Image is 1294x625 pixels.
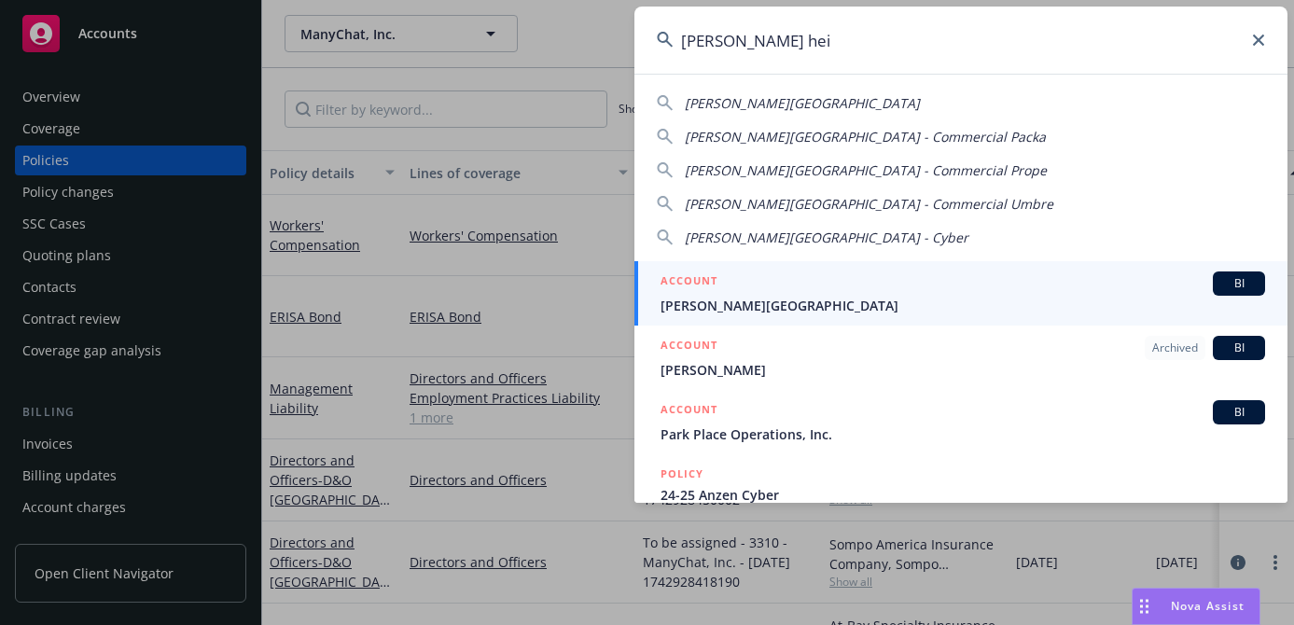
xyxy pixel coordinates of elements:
h5: ACCOUNT [661,400,717,423]
span: [PERSON_NAME][GEOGRAPHIC_DATA] [661,296,1265,315]
button: Nova Assist [1132,588,1260,625]
a: ACCOUNTBI[PERSON_NAME][GEOGRAPHIC_DATA] [634,261,1287,326]
span: [PERSON_NAME][GEOGRAPHIC_DATA] - Commercial Prope [685,161,1047,179]
span: Nova Assist [1171,598,1245,614]
a: POLICY24-25 Anzen Cyber [634,454,1287,535]
a: ACCOUNTBIPark Place Operations, Inc. [634,390,1287,454]
span: Park Place Operations, Inc. [661,424,1265,444]
h5: ACCOUNT [661,336,717,358]
a: ACCOUNTArchivedBI[PERSON_NAME] [634,326,1287,390]
span: [PERSON_NAME] [661,360,1265,380]
span: [PERSON_NAME][GEOGRAPHIC_DATA] - Cyber [685,229,968,246]
span: [PERSON_NAME][GEOGRAPHIC_DATA] - Commercial Umbre [685,195,1053,213]
span: BI [1220,340,1258,356]
span: [PERSON_NAME][GEOGRAPHIC_DATA] [685,94,920,112]
div: Drag to move [1133,589,1156,624]
span: Archived [1152,340,1198,356]
span: BI [1220,275,1258,292]
input: Search... [634,7,1287,74]
h5: POLICY [661,465,703,483]
span: [PERSON_NAME][GEOGRAPHIC_DATA] - Commercial Packa [685,128,1046,146]
span: 24-25 Anzen Cyber [661,485,1265,505]
span: BI [1220,404,1258,421]
h5: ACCOUNT [661,271,717,294]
